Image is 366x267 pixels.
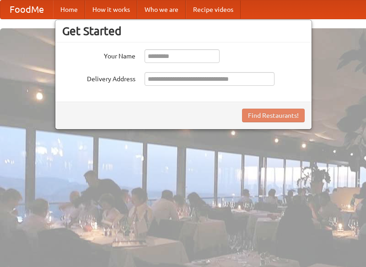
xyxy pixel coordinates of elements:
a: Recipe videos [186,0,241,19]
h3: Get Started [62,24,305,38]
a: FoodMe [0,0,53,19]
a: How it works [85,0,137,19]
label: Your Name [62,49,135,61]
button: Find Restaurants! [242,109,305,122]
a: Who we are [137,0,186,19]
label: Delivery Address [62,72,135,84]
a: Home [53,0,85,19]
